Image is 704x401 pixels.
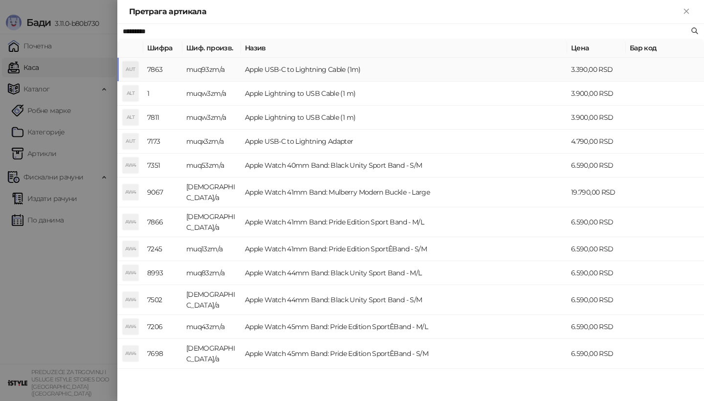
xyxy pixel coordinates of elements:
td: Apple Lightning to USB Cable (1 m) [241,82,567,106]
td: Apple Watch 41mm Band: Mulberry Modern Buckle - Large [241,178,567,207]
th: Шифра [143,39,182,58]
td: muqx3zm/a [182,130,241,154]
td: [DEMOGRAPHIC_DATA]/a [182,207,241,237]
td: 7245 [143,237,182,261]
td: 7173 [143,130,182,154]
td: Apple Watch 45mm Band: Pride Edition SportÊBand - S/M [241,339,567,369]
td: Apple Watch 44mm Band: Black Unity Sport Band - M/L [241,261,567,285]
td: Apple USB-C to Lightning Adapter [241,130,567,154]
td: muq93zm/a [182,58,241,82]
div: AW4 [123,214,138,230]
td: [DEMOGRAPHIC_DATA]/a [182,369,241,399]
td: Apple Watch 44mm Band: Black Unity Sport Band - S/M [241,285,567,315]
td: 6.590,00 RSD [567,339,626,369]
td: 6.590,00 RSD [567,154,626,178]
td: Apple Watch 45mm Band: Pride Edition SportÊBand - M/L [241,315,567,339]
div: AW4 [123,292,138,308]
div: Претрага артикала [129,6,681,18]
th: Цена [567,39,626,58]
div: ALT [123,86,138,101]
div: ALT [123,110,138,125]
td: muqw3zm/a [182,82,241,106]
td: 7811 [143,106,182,130]
td: 19.790,00 RSD [567,178,626,207]
div: AW4 [123,157,138,173]
td: 6.590,00 RSD [567,369,626,399]
td: 7502 [143,285,182,315]
td: 6.590,00 RSD [567,285,626,315]
td: Apple USB-C to Lightning Cable (1m) [241,58,567,82]
td: Apple Watch 40mm Band: Black Unity Sport Band - S/M [241,154,567,178]
td: 1 [143,82,182,106]
td: 3.900,00 RSD [567,106,626,130]
td: 6.590,00 RSD [567,207,626,237]
td: 7698 [143,339,182,369]
td: 6.590,00 RSD [567,315,626,339]
div: AW4 [123,319,138,334]
div: AW4 [123,346,138,361]
td: 9067 [143,178,182,207]
td: 7663 [143,369,182,399]
td: Apple Watch 41mm Band: Pride Edition SportÊBand - S/M [241,237,567,261]
div: AW4 [123,184,138,200]
div: AUT [123,134,138,149]
th: Шиф. произв. [182,39,241,58]
button: Close [681,6,692,18]
td: 3.390,00 RSD [567,58,626,82]
td: Apple Lightning to USB Cable (1 m) [241,106,567,130]
div: AW4 [123,265,138,281]
td: Apple Watch 41mm Band: Pride Edition Sport Band - M/L [241,207,567,237]
div: AW4 [123,241,138,257]
td: 7863 [143,58,182,82]
td: muq83zm/a [182,261,241,285]
td: 7206 [143,315,182,339]
td: [DEMOGRAPHIC_DATA]/a [182,178,241,207]
th: Бар код [626,39,704,58]
th: Назив [241,39,567,58]
td: 6.590,00 RSD [567,261,626,285]
td: muq13zm/a [182,237,241,261]
td: 3.900,00 RSD [567,82,626,106]
td: muq53zm/a [182,154,241,178]
td: muqw3zm/a [182,106,241,130]
td: 8993 [143,261,182,285]
td: 7351 [143,154,182,178]
td: Apple Watch 45mm Nike Band: Blue Flame Nike Sport Band - M/L [241,369,567,399]
td: [DEMOGRAPHIC_DATA]/a [182,339,241,369]
div: AUT [123,62,138,77]
td: 7866 [143,207,182,237]
td: 4.790,00 RSD [567,130,626,154]
td: 6.590,00 RSD [567,237,626,261]
td: [DEMOGRAPHIC_DATA]/a [182,285,241,315]
td: muq43zm/a [182,315,241,339]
